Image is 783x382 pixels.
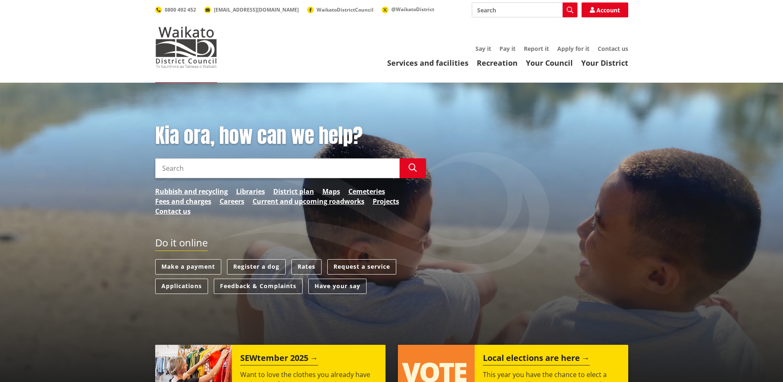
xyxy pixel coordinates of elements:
[240,353,318,365] h2: SEWtember 2025
[348,186,385,196] a: Cemeteries
[582,2,628,17] a: Account
[155,186,228,196] a: Rubbish and recycling
[499,45,516,53] a: Pay it
[220,196,244,206] a: Careers
[382,6,434,13] a: @WaikatoDistrict
[165,6,196,13] span: 0800 492 452
[155,259,221,275] a: Make a payment
[273,186,314,196] a: District plan
[387,58,468,68] a: Services and facilities
[227,259,286,275] a: Register a dog
[214,6,299,13] span: [EMAIL_ADDRESS][DOMAIN_NAME]
[581,58,628,68] a: Your District
[214,279,303,294] a: Feedback & Complaints
[483,353,590,365] h2: Local elections are here
[327,259,396,275] a: Request a service
[472,2,577,17] input: Search input
[526,58,573,68] a: Your Council
[373,196,399,206] a: Projects
[291,259,322,275] a: Rates
[155,124,426,148] h1: Kia ora, how can we help?
[475,45,491,53] a: Say it
[598,45,628,53] a: Contact us
[477,58,518,68] a: Recreation
[155,6,196,13] a: 0800 492 452
[155,158,400,178] input: Search input
[155,206,191,216] a: Contact us
[322,186,340,196] a: Maps
[557,45,589,53] a: Apply for it
[155,196,211,206] a: Fees and charges
[253,196,364,206] a: Current and upcoming roadworks
[155,237,208,251] h2: Do it online
[524,45,549,53] a: Report it
[155,26,217,68] img: Waikato District Council - Te Kaunihera aa Takiwaa o Waikato
[236,186,265,196] a: Libraries
[308,279,367,294] a: Have your say
[204,6,299,13] a: [EMAIL_ADDRESS][DOMAIN_NAME]
[307,6,374,13] a: WaikatoDistrictCouncil
[317,6,374,13] span: WaikatoDistrictCouncil
[155,279,208,294] a: Applications
[391,6,434,13] span: @WaikatoDistrict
